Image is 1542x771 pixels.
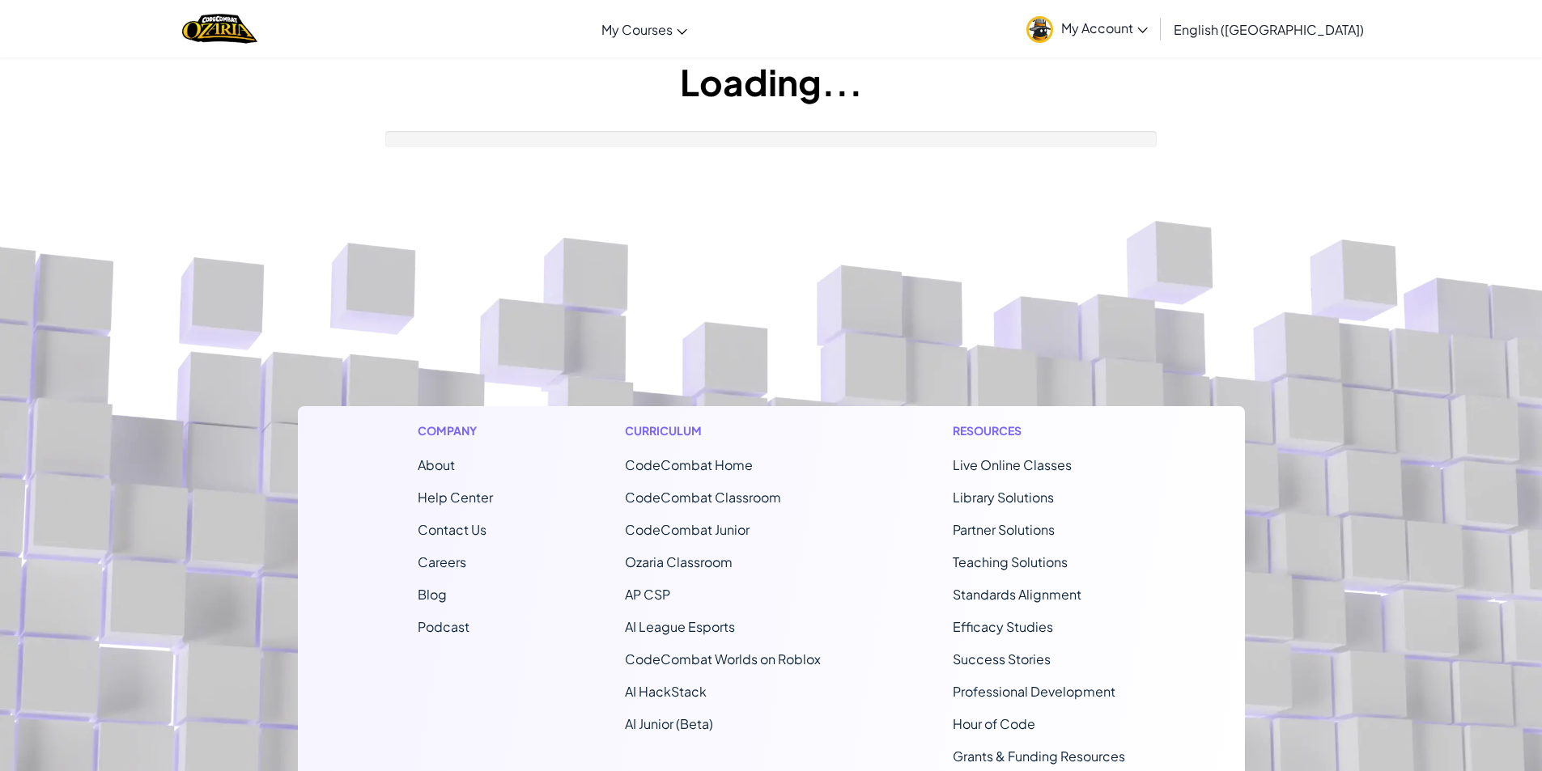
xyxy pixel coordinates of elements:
[625,489,781,506] a: CodeCombat Classroom
[953,650,1051,667] a: Success Stories
[418,521,486,538] span: Contact Us
[625,553,733,570] a: Ozaria Classroom
[625,683,707,700] a: AI HackStack
[953,521,1055,538] a: Partner Solutions
[625,422,821,439] h1: Curriculum
[953,618,1053,635] a: Efficacy Studies
[593,7,695,51] a: My Courses
[418,553,466,570] a: Careers
[625,618,735,635] a: AI League Esports
[1018,3,1156,54] a: My Account
[1061,19,1148,36] span: My Account
[182,12,257,45] img: Home
[953,586,1081,603] a: Standards Alignment
[625,586,670,603] a: AP CSP
[601,21,673,38] span: My Courses
[1166,7,1372,51] a: English ([GEOGRAPHIC_DATA])
[625,456,753,473] span: CodeCombat Home
[953,456,1072,473] a: Live Online Classes
[953,422,1125,439] h1: Resources
[1026,16,1053,43] img: avatar
[953,748,1125,765] a: Grants & Funding Resources
[418,456,455,473] a: About
[418,618,469,635] a: Podcast
[418,489,493,506] a: Help Center
[418,586,447,603] a: Blog
[953,553,1068,570] a: Teaching Solutions
[953,489,1054,506] a: Library Solutions
[182,12,257,45] a: Ozaria by CodeCombat logo
[625,521,750,538] a: CodeCombat Junior
[625,650,821,667] a: CodeCombat Worlds on Roblox
[1174,21,1364,38] span: English ([GEOGRAPHIC_DATA])
[953,715,1035,732] a: Hour of Code
[418,422,493,439] h1: Company
[625,715,713,732] a: AI Junior (Beta)
[953,683,1115,700] a: Professional Development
